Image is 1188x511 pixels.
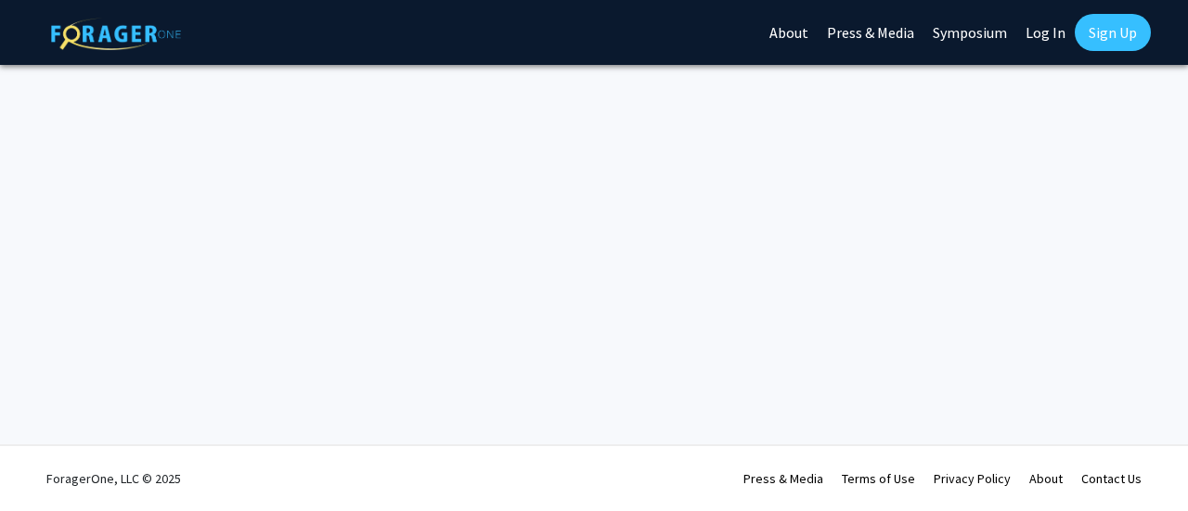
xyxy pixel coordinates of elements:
a: About [1029,470,1063,487]
img: ForagerOne Logo [51,18,181,50]
a: Terms of Use [842,470,915,487]
a: Sign Up [1075,14,1151,51]
a: Contact Us [1081,470,1142,487]
a: Privacy Policy [934,470,1011,487]
a: Press & Media [743,470,823,487]
div: ForagerOne, LLC © 2025 [46,446,181,511]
